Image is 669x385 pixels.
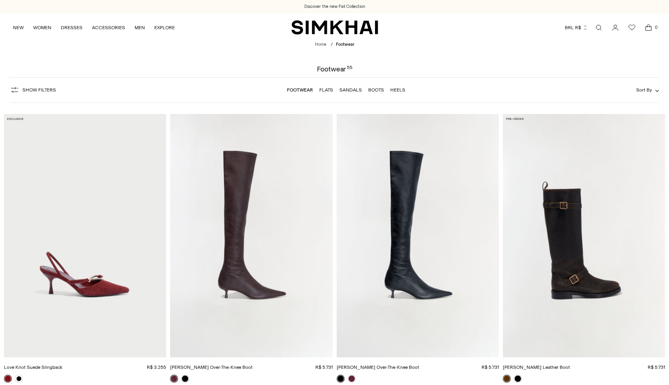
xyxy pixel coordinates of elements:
a: Go to the account page [607,20,623,36]
span: Sort By [636,87,652,93]
a: Joni Leather Over-The-Knee Boot [337,114,499,357]
a: [PERSON_NAME] Leather Boot [503,364,570,370]
button: Sort By [636,86,659,94]
a: [PERSON_NAME] Over-The-Knee Boot [337,364,419,370]
a: Joni Leather Over-The-Knee Boot [170,114,332,357]
a: DRESSES [61,19,82,36]
span: Footwear [336,42,354,47]
span: R$ 3.255 [147,364,166,370]
a: Flats [319,87,333,93]
a: Wishlist [624,20,640,36]
a: Sandals [339,87,362,93]
a: [PERSON_NAME] Over-The-Knee Boot [170,364,253,370]
span: R$ 5.731 [315,364,333,370]
span: R$ 5.731 [482,364,499,370]
div: 55 [347,65,352,73]
div: / [331,41,333,48]
button: BRL R$ [565,19,588,36]
button: Show Filters [10,84,56,96]
a: MEN [135,19,145,36]
a: EXPLORE [154,19,175,36]
a: Footwear [287,87,313,93]
a: Heels [390,87,405,93]
a: Discover the new Fall Collection [304,4,365,10]
a: Boots [368,87,384,93]
nav: Linked collections [287,82,405,98]
a: Noah Moto Leather Boot [503,114,665,357]
nav: breadcrumbs [315,41,354,48]
a: SIMKHAI [291,20,378,35]
a: Home [315,42,326,47]
a: Open cart modal [641,20,656,36]
a: Love Knot Suede Slingback [4,364,62,370]
span: 0 [652,24,660,31]
a: NEW [13,19,24,36]
a: Love Knot Suede Slingback [4,114,166,357]
a: ACCESSORIES [92,19,125,36]
a: Open search modal [591,20,607,36]
a: WOMEN [33,19,51,36]
h1: Footwear [317,65,352,73]
span: Show Filters [22,87,56,93]
span: R$ 5.731 [648,364,665,370]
